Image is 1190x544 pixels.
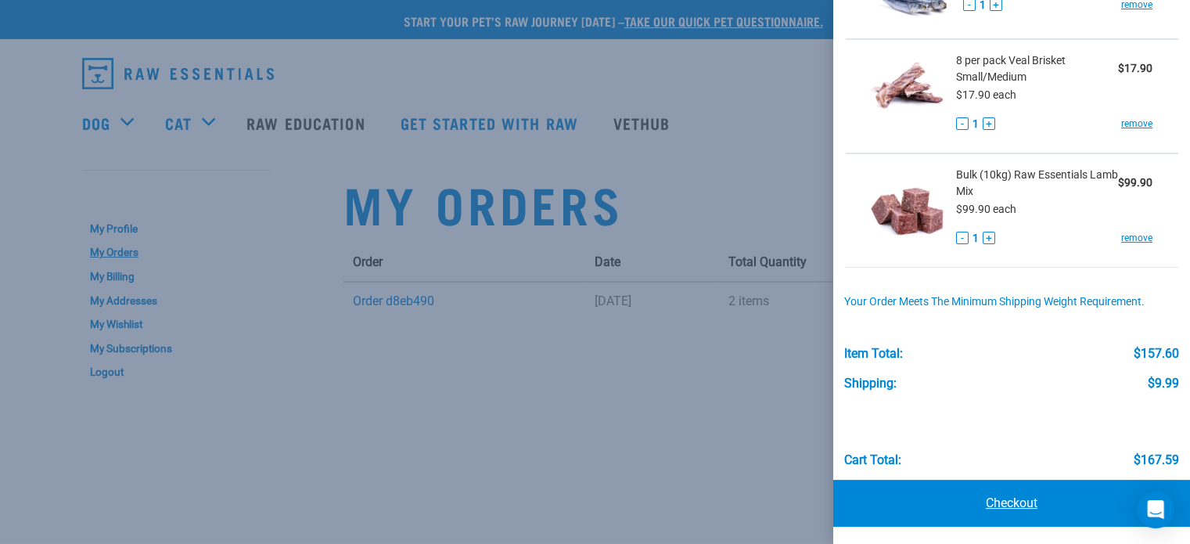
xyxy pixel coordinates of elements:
img: Veal Brisket Small/Medium [871,52,944,133]
a: remove [1121,117,1152,131]
button: + [983,232,995,244]
button: - [956,232,969,244]
a: Checkout [833,480,1190,527]
strong: $99.90 [1118,176,1152,189]
span: 1 [972,116,978,132]
img: Raw Essentials Lamb Mix [871,167,944,247]
span: 1 [972,230,979,247]
span: Bulk (10kg) Raw Essentials Lamb Mix [956,167,1118,200]
button: + [982,117,994,130]
div: $157.60 [1134,347,1179,361]
strong: $17.90 [1118,62,1152,74]
div: $167.59 [1134,453,1179,467]
button: - [955,117,968,130]
span: $99.90 each [956,203,1016,215]
div: Item Total: [843,347,902,361]
a: remove [1121,231,1152,245]
div: Your order meets the minimum shipping weight requirement. [843,296,1179,308]
div: Open Intercom Messenger [1137,491,1174,528]
span: 8 per pack Veal Brisket Small/Medium [955,52,1118,85]
div: Cart total: [843,453,901,467]
div: Shipping: [843,376,896,391]
span: $17.90 each [955,88,1016,101]
div: $9.99 [1148,376,1179,391]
